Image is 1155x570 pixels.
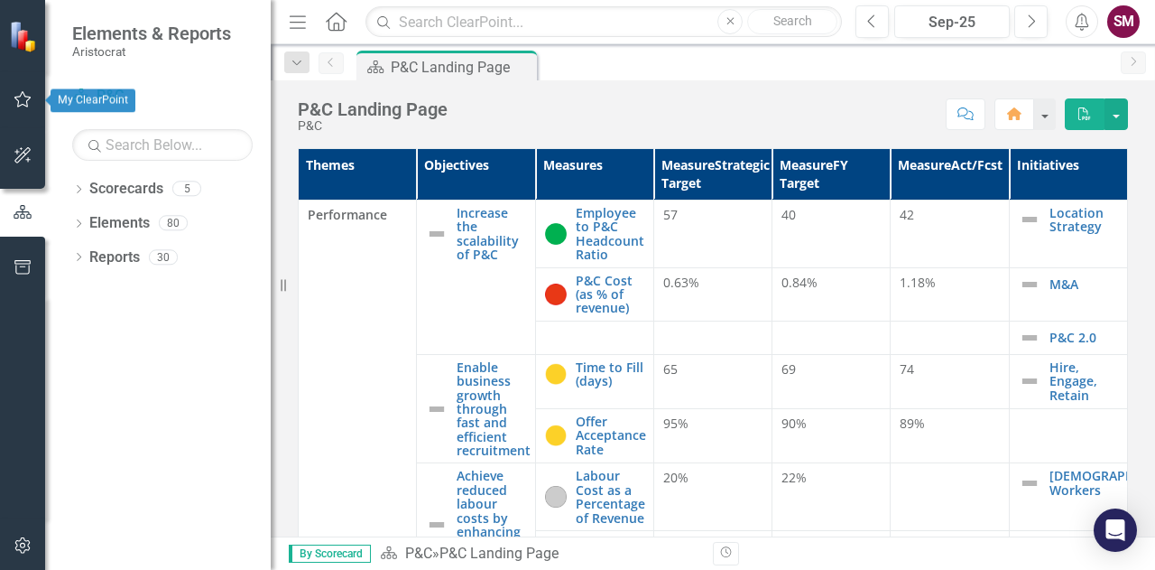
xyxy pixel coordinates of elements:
span: 65 [663,360,678,378]
a: Scorecards [89,179,163,200]
td: Double-Click to Edit Right Click for Context Menu [417,201,535,355]
td: Double-Click to Edit Right Click for Context Menu [1009,267,1127,321]
span: 89% [900,415,925,432]
td: Double-Click to Edit Right Click for Context Menu [535,267,653,321]
a: P&C [405,545,432,562]
img: Not Defined [1019,370,1040,392]
td: Double-Click to Edit Right Click for Context Menu [1009,321,1127,354]
img: Not Defined [1019,327,1040,349]
img: Off Track [545,284,567,305]
a: Offer Acceptance Rate [576,415,646,456]
td: Double-Click to Edit Right Click for Context Menu [535,409,653,463]
img: Not Defined [426,398,448,420]
div: 5 [172,182,201,197]
span: 90% [781,415,807,432]
a: P&C Cost (as % of revenue) [576,274,644,315]
img: On Track [545,223,567,245]
img: Not Defined [426,514,448,536]
span: Search [773,14,812,28]
a: Reports [89,248,140,268]
div: P&C [298,119,448,133]
div: P&C Landing Page [391,56,532,79]
td: Double-Click to Edit Right Click for Context Menu [535,354,653,408]
input: Search ClearPoint... [365,6,842,38]
button: Sep-25 [894,5,1010,38]
a: Labour Cost as a Percentage of Revenue [576,469,645,525]
td: Double-Click to Edit Right Click for Context Menu [535,463,653,531]
a: Time to Fill (days) [576,360,644,388]
a: Location Strategy [1049,206,1118,234]
button: Search [747,9,837,34]
img: At Risk [545,363,567,385]
span: 95% [663,415,688,432]
input: Search Below... [72,129,253,161]
a: Employee to P&C Headcount Ratio [576,206,644,262]
td: Double-Click to Edit Right Click for Context Menu [417,354,535,463]
span: 20% [663,469,688,486]
td: Double-Click to Edit Right Click for Context Menu [535,201,653,268]
img: Not Started [545,486,567,508]
span: 22% [781,469,807,486]
div: My ClearPoint [51,89,135,113]
div: » [380,544,699,565]
span: 57 [663,206,678,223]
span: Elements & Reports [72,23,231,44]
span: 0.84% [781,274,818,291]
td: Double-Click to Edit Right Click for Context Menu [1009,354,1127,408]
span: Performance [308,206,407,224]
a: Enable business growth through fast and efficient recruitment [457,360,531,458]
button: SM [1107,5,1140,38]
img: Not Defined [426,223,448,245]
div: P&C Landing Page [298,99,448,119]
img: Not Defined [1019,472,1040,494]
a: M&A [1049,277,1118,291]
a: P&C [72,86,253,107]
div: P&C Landing Page [439,545,559,562]
span: 1.18% [900,274,936,291]
div: Sep-25 [901,12,1003,33]
img: At Risk [545,425,567,446]
span: 42 [900,206,914,223]
span: 74 [900,360,914,378]
span: 69 [781,360,796,378]
div: 80 [159,216,188,231]
span: By Scorecard [289,545,371,563]
a: P&C 2.0 [1049,331,1118,344]
a: Hire, Engage, Retain [1049,360,1118,402]
div: 30 [149,249,178,265]
a: Elements [89,213,150,234]
div: Open Intercom Messenger [1094,509,1137,552]
span: 0.63% [663,274,699,291]
small: Aristocrat [72,44,231,59]
img: ClearPoint Strategy [9,21,41,52]
a: Increase the scalability of P&C [457,206,525,262]
span: 40 [781,206,796,223]
img: Not Defined [1019,209,1040,230]
img: Not Defined [1019,274,1040,295]
td: Double-Click to Edit Right Click for Context Menu [1009,463,1127,531]
td: Double-Click to Edit Right Click for Context Menu [1009,201,1127,268]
